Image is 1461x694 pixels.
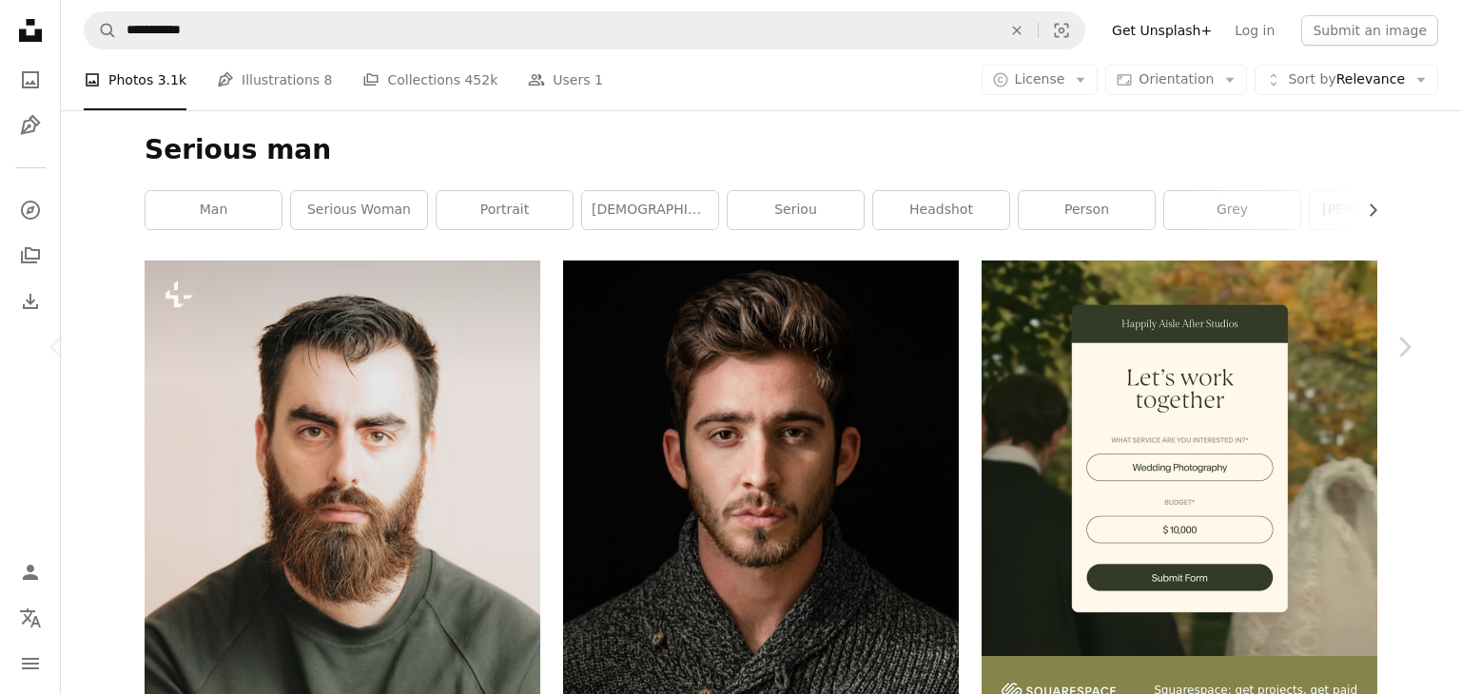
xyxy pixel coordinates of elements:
a: serious woman [291,191,427,229]
a: [PERSON_NAME] [1310,191,1446,229]
span: Relevance [1288,70,1405,89]
a: portrait [437,191,573,229]
button: License [982,65,1099,95]
a: Photos [11,61,49,99]
button: Sort byRelevance [1255,65,1438,95]
button: Search Unsplash [85,12,117,48]
a: Next [1347,256,1461,438]
img: file-1747939393036-2c53a76c450aimage [982,260,1377,656]
a: man [146,191,282,229]
a: seriou [728,191,864,229]
button: Menu [11,645,49,683]
button: scroll list to the right [1355,191,1377,229]
span: License [1015,71,1065,87]
button: Visual search [1039,12,1084,48]
a: person [1019,191,1155,229]
a: Collections 452k [362,49,497,110]
a: Illustrations 8 [217,49,332,110]
a: headshot [873,191,1009,229]
a: [DEMOGRAPHIC_DATA] [582,191,718,229]
a: man's grey and black shirt [563,548,959,565]
a: Explore [11,191,49,229]
h1: Serious man [145,133,1377,167]
span: 8 [324,69,333,90]
form: Find visuals sitewide [84,11,1085,49]
span: 1 [594,69,603,90]
span: Sort by [1288,71,1335,87]
a: Users 1 [528,49,603,110]
a: Log in [1223,15,1286,46]
span: Orientation [1139,71,1214,87]
a: Log in / Sign up [11,553,49,591]
a: Collections [11,237,49,275]
a: Get Unsplash+ [1101,15,1223,46]
a: grey [1164,191,1300,229]
button: Submit an image [1301,15,1438,46]
button: Language [11,599,49,637]
button: Clear [996,12,1038,48]
a: a man with a beard and a green shirt [145,548,540,565]
a: Illustrations [11,106,49,145]
span: 452k [464,69,497,90]
button: Orientation [1105,65,1247,95]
